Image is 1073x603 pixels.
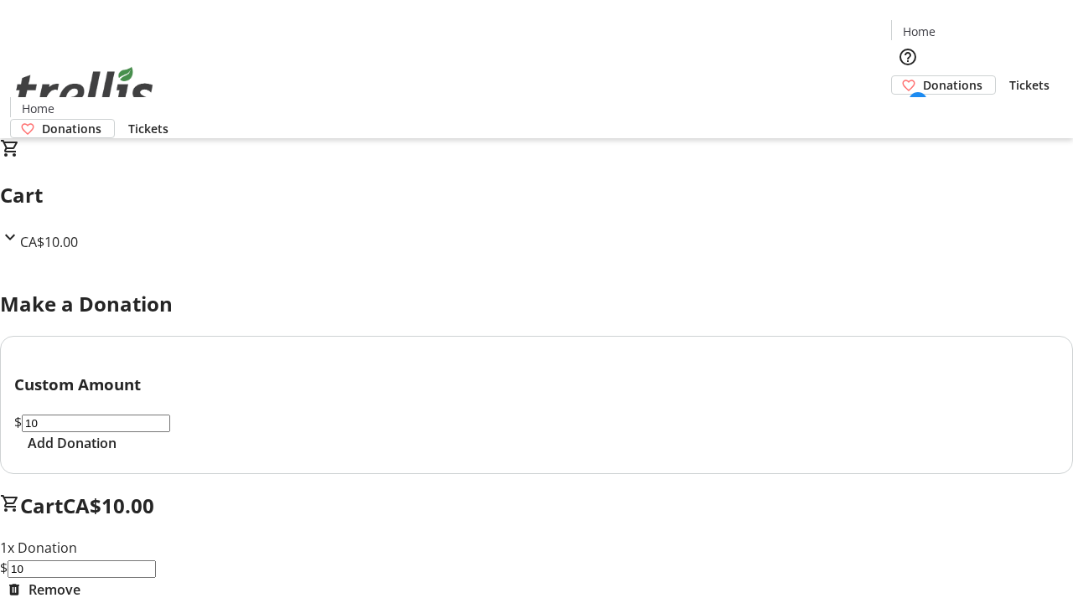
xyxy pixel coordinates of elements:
span: CA$10.00 [20,233,78,251]
h3: Custom Amount [14,373,1059,396]
a: Home [11,100,65,117]
img: Orient E2E Organization ZCeU0LDOI7's Logo [10,49,159,132]
a: Home [892,23,946,40]
span: Donations [42,120,101,137]
button: Cart [891,95,925,128]
a: Donations [891,75,996,95]
span: $ [14,413,22,431]
input: Donation Amount [8,560,156,578]
span: Tickets [1009,76,1050,94]
span: Add Donation [28,433,117,453]
span: Remove [29,580,80,600]
span: Home [903,23,936,40]
button: Help [891,40,925,74]
a: Tickets [115,120,182,137]
a: Tickets [996,76,1063,94]
span: Tickets [128,120,168,137]
span: Home [22,100,54,117]
a: Donations [10,119,115,138]
button: Add Donation [14,433,130,453]
input: Donation Amount [22,415,170,432]
span: CA$10.00 [63,492,154,519]
span: Donations [923,76,982,94]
